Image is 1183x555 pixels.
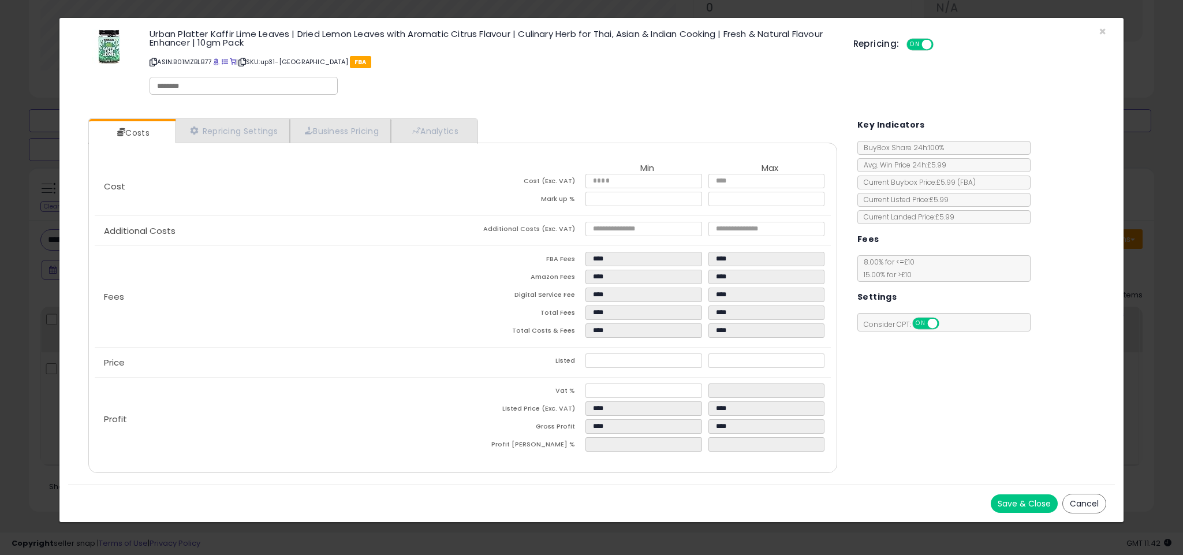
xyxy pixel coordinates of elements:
span: ON [913,319,928,329]
a: Business Pricing [290,119,391,143]
td: Vat % [463,383,585,401]
span: × [1099,23,1106,40]
h5: Repricing: [853,39,900,49]
p: Additional Costs [95,226,462,236]
a: Analytics [391,119,476,143]
h5: Key Indicators [857,118,925,132]
img: 41mpDKtnxXL._SL60_.jpg [92,29,126,64]
h5: Fees [857,232,879,247]
a: All offer listings [222,57,228,66]
a: Repricing Settings [176,119,290,143]
th: Min [585,163,708,174]
span: Current Buybox Price: [858,177,976,187]
span: OFF [937,319,956,329]
td: FBA Fees [463,252,585,270]
span: Consider CPT: [858,319,954,329]
span: 15.00 % for > £10 [858,270,912,280]
p: Profit [95,415,462,424]
td: Gross Profit [463,419,585,437]
td: Mark up % [463,192,585,210]
p: ASIN: B01MZBLB77 | SKU: up31-[GEOGRAPHIC_DATA] [150,53,835,71]
td: Profit [PERSON_NAME] % [463,437,585,455]
span: £5.99 [936,177,976,187]
td: Total Fees [463,306,585,323]
span: BuyBox Share 24h: 100% [858,143,944,152]
span: Current Landed Price: £5.99 [858,212,954,222]
h3: Urban Platter Kaffir Lime Leaves | Dried Lemon Leaves with Aromatic Citrus Flavour | Culinary Her... [150,29,835,47]
h5: Settings [857,290,897,304]
td: Total Costs & Fees [463,323,585,341]
a: Costs [89,121,174,144]
span: 8.00 % for <= £10 [858,257,915,280]
td: Additional Costs (Exc. VAT) [463,222,585,240]
td: Listed [463,353,585,371]
td: Listed Price (Exc. VAT) [463,401,585,419]
a: Your listing only [230,57,236,66]
span: FBA [350,56,371,68]
span: ( FBA ) [957,177,976,187]
span: ON [908,40,922,50]
button: Cancel [1062,494,1106,513]
a: BuyBox page [213,57,219,66]
p: Fees [95,292,462,301]
span: Avg. Win Price 24h: £5.99 [858,160,946,170]
td: Digital Service Fee [463,288,585,306]
th: Max [708,163,831,174]
span: OFF [931,40,950,50]
button: Save & Close [991,494,1058,513]
span: Current Listed Price: £5.99 [858,195,949,204]
p: Cost [95,182,462,191]
td: Cost (Exc. VAT) [463,174,585,192]
td: Amazon Fees [463,270,585,288]
p: Price [95,358,462,367]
